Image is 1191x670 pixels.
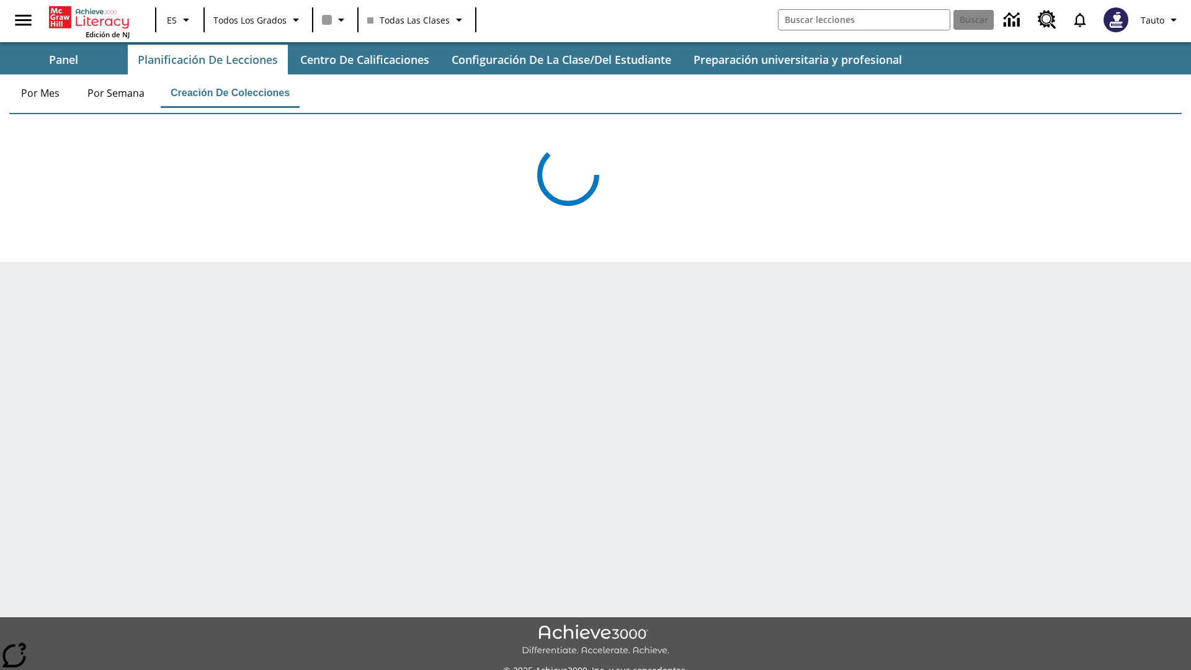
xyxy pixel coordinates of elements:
[167,14,177,27] span: ES
[522,625,669,656] img: Achieve3000 Differentiate Accelerate Achieve
[362,9,471,31] button: Clase: Todas las clases, Selecciona una clase
[1064,4,1096,36] a: Notificaciones
[160,9,200,31] button: Lenguaje: ES, Selecciona un idioma
[1141,14,1164,27] span: Tauto
[128,45,288,74] button: Planificación de lecciones
[1136,9,1186,31] button: Perfil/Configuración
[1096,4,1136,36] button: Escoja un nuevo avatar
[78,78,154,108] button: Por semana
[367,14,450,27] span: Todas las clases
[49,4,130,39] div: Portada
[778,10,950,30] input: Buscar campo
[1104,7,1128,32] img: Avatar
[1,45,125,74] button: Panel
[49,5,130,30] a: Portada
[161,78,300,108] button: Creación de colecciones
[5,2,42,38] button: Abrir el menú lateral
[442,45,681,74] button: Configuración de la clase/del estudiante
[290,45,439,74] button: Centro de calificaciones
[86,30,130,39] span: Edición de NJ
[213,14,287,27] span: Todos los grados
[208,9,308,31] button: Grado: Todos los grados, Elige un grado
[684,45,912,74] button: Preparación universitaria y profesional
[1030,3,1064,37] a: Centro de recursos, Se abrirá en una pestaña nueva.
[9,78,71,108] button: Por mes
[996,3,1030,37] a: Centro de información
